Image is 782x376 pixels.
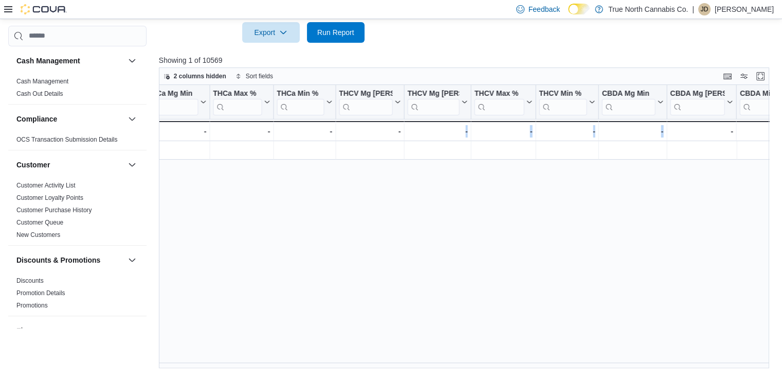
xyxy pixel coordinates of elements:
[738,70,750,82] button: Display options
[242,22,300,43] button: Export
[16,326,44,336] h3: Finance
[16,56,80,66] h3: Cash Management
[715,3,774,15] p: [PERSON_NAME]
[568,14,569,15] span: Dark Mode
[16,78,68,85] a: Cash Management
[213,89,262,98] div: THCa Max %
[8,75,147,104] div: Cash Management
[475,89,524,98] div: THCV Max %
[16,277,44,284] a: Discounts
[16,135,118,144] span: OCS Transaction Submission Details
[246,72,273,80] span: Sort fields
[16,289,65,297] span: Promotion Details
[174,72,226,80] span: 2 columns hidden
[16,218,63,227] span: Customer Queue
[21,4,67,14] img: Cova
[147,89,198,115] div: THCa Mg Min
[16,90,63,97] a: Cash Out Details
[754,70,767,82] button: Enter fullscreen
[602,89,656,98] div: CBDA Mg Min
[16,114,124,124] button: Compliance
[539,89,595,115] button: THCV Min %
[16,136,118,143] a: OCS Transaction Submission Details
[408,89,460,98] div: THCV Mg [PERSON_NAME]
[475,125,533,138] div: -
[16,181,76,190] span: Customer Activity List
[277,89,324,115] div: THCa Min %
[16,194,83,201] a: Customer Loyalty Points
[317,27,354,38] span: Run Report
[602,89,656,115] div: CBDA Mg Min
[213,125,270,138] div: -
[670,89,725,115] div: CBDA Mg Max
[608,3,688,15] p: True North Cannabis Co.
[147,89,198,98] div: THCa Mg Min
[8,275,147,316] div: Discounts & Promotions
[213,89,270,115] button: THCa Max %
[213,89,262,115] div: THCa Max %
[16,194,83,202] span: Customer Loyalty Points
[147,125,207,138] div: -
[248,22,294,43] span: Export
[721,70,734,82] button: Keyboard shortcuts
[602,89,664,115] button: CBDA Mg Min
[16,255,100,265] h3: Discounts & Promotions
[16,90,63,98] span: Cash Out Details
[159,55,775,65] p: Showing 1 of 10569
[8,133,147,150] div: Compliance
[339,125,401,138] div: -
[307,22,365,43] button: Run Report
[126,324,138,337] button: Finance
[16,277,44,285] span: Discounts
[277,89,333,115] button: THCa Min %
[16,160,50,170] h3: Customer
[408,89,468,115] button: THCV Mg [PERSON_NAME]
[126,159,138,171] button: Customer
[670,125,734,138] div: -
[539,89,587,115] div: THCV Min %
[16,255,124,265] button: Discounts & Promotions
[126,55,138,67] button: Cash Management
[8,179,147,245] div: Customer
[16,206,92,214] span: Customer Purchase History
[339,89,392,98] div: THCV Mg [PERSON_NAME]
[408,89,460,115] div: THCV Mg Min
[475,89,533,115] button: THCV Max %
[701,3,708,15] span: JD
[159,70,230,82] button: 2 columns hidden
[126,113,138,125] button: Compliance
[568,4,590,14] input: Dark Mode
[16,207,92,214] a: Customer Purchase History
[692,3,694,15] p: |
[16,219,63,226] a: Customer Queue
[16,289,65,297] a: Promotion Details
[670,89,734,115] button: CBDA Mg [PERSON_NAME]
[16,77,68,86] span: Cash Management
[16,302,48,309] a: Promotions
[339,89,401,115] button: THCV Mg [PERSON_NAME]
[16,182,76,189] a: Customer Activity List
[339,89,392,115] div: THCV Mg Max
[16,160,124,170] button: Customer
[408,125,468,138] div: -
[16,114,57,124] h3: Compliance
[277,125,333,138] div: -
[475,89,524,115] div: THCV Max %
[539,125,595,138] div: -
[698,3,711,15] div: Jessica Devereux
[231,70,277,82] button: Sort fields
[16,326,124,336] button: Finance
[16,231,60,238] a: New Customers
[670,89,725,98] div: CBDA Mg [PERSON_NAME]
[277,89,324,98] div: THCa Min %
[539,89,587,98] div: THCV Min %
[16,56,124,66] button: Cash Management
[16,231,60,239] span: New Customers
[126,254,138,266] button: Discounts & Promotions
[147,89,207,115] button: THCa Mg Min
[602,125,664,138] div: -
[529,4,560,14] span: Feedback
